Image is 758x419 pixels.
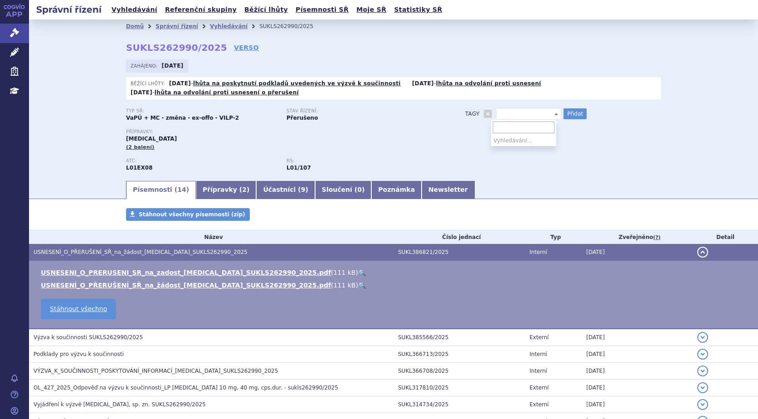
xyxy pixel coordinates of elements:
[693,230,758,244] th: Detail
[412,80,541,87] p: -
[193,80,401,87] a: lhůta na poskytnutí podkladů uvedených ve výzvě k součinnosti
[582,379,693,396] td: [DATE]
[391,4,445,16] a: Statistiky SŘ
[126,42,227,53] strong: SUKLS262990/2025
[242,186,247,193] span: 2
[354,4,389,16] a: Moje SŘ
[196,181,256,199] a: Přípravky (2)
[287,108,438,114] p: Stav řízení:
[126,144,155,150] span: (2 balení)
[530,351,547,357] span: Interní
[530,401,549,408] span: Externí
[582,346,693,362] td: [DATE]
[234,43,259,52] a: VERSO
[697,365,708,376] button: detail
[394,346,525,362] td: SUKL366713/2025
[394,244,525,261] td: SUKL386821/2025
[259,19,325,33] li: SUKLS262990/2025
[126,158,277,164] p: ATC:
[131,62,159,69] span: Zahájeno:
[34,334,143,341] span: Výzva k součinnosti SUKLS262990/2025
[697,349,708,360] button: detail
[564,108,587,119] button: Přidat
[530,368,547,374] span: Interní
[169,80,191,87] strong: [DATE]
[394,396,525,413] td: SUKL314734/2025
[126,108,277,114] p: Typ SŘ:
[582,230,693,244] th: Zveřejněno
[242,4,291,16] a: Běžící lhůty
[530,334,549,341] span: Externí
[210,23,248,29] a: Vyhledávání
[357,186,362,193] span: 0
[41,268,749,277] li: ( )
[358,269,366,276] a: 🔍
[177,186,186,193] span: 14
[155,23,198,29] a: Správní řízení
[256,181,315,199] a: Účastníci (9)
[697,382,708,393] button: detail
[131,89,152,96] strong: [DATE]
[412,80,434,87] strong: [DATE]
[41,282,331,289] a: USNESENÍ_O_PŘERUŠENÍ_SŘ_na_žádost_[MEDICAL_DATA]_SUKLS262990_2025.pdf
[394,230,525,244] th: Číslo jednací
[315,181,371,199] a: Sloučení (0)
[334,282,356,289] span: 111 kB
[697,332,708,343] button: detail
[126,115,239,121] strong: VaPÚ + MC - změna - ex-offo - VILP-2
[29,230,394,244] th: Název
[131,89,299,96] p: -
[394,362,525,379] td: SUKL366708/2025
[29,3,109,16] h2: Správní řízení
[41,281,749,290] li: ( )
[109,4,160,16] a: Vyhledávání
[162,63,184,69] strong: [DATE]
[484,110,492,118] a: +
[126,136,177,142] span: [MEDICAL_DATA]
[697,399,708,410] button: detail
[41,299,116,319] a: Stáhnout všechno
[126,23,144,29] a: Domů
[530,249,547,255] span: Interní
[287,165,311,171] strong: lenvatinib
[422,181,475,199] a: Newsletter
[394,379,525,396] td: SUKL317810/2025
[169,80,401,87] p: -
[287,115,318,121] strong: Přerušeno
[582,329,693,346] td: [DATE]
[358,282,366,289] a: 🔍
[525,230,582,244] th: Typ
[697,247,708,258] button: detail
[34,385,338,391] span: OL_427_2025_Odpověď na výzvu k součinnosti_LP LENVIMA 10 mg, 40 mg, cps.dur. - sukls262990/2025
[41,269,331,276] a: USNESENI_O_PRERUSENI_SR_na_zadost_[MEDICAL_DATA]_SUKLS262990_2025.pdf
[34,351,124,357] span: Podklady pro výzvu k součinnosti
[653,234,661,241] abbr: (?)
[131,80,167,87] span: Běžící lhůty:
[126,165,153,171] strong: LENVATINIB
[582,244,693,261] td: [DATE]
[301,186,306,193] span: 9
[155,89,299,96] a: lhůta na odvolání proti usnesení o přerušení
[126,208,250,221] a: Stáhnout všechny písemnosti (zip)
[287,158,438,164] p: RS:
[491,135,556,146] li: Vyhledávání…
[126,129,447,135] p: Přípravky:
[436,80,541,87] a: lhůta na odvolání proti usnesení
[34,401,206,408] span: Vyjádření k výzvě LENVIMA, sp. zn. SUKLS262990/2025
[293,4,351,16] a: Písemnosti SŘ
[371,181,422,199] a: Poznámka
[334,269,356,276] span: 111 kB
[139,211,245,218] span: Stáhnout všechny písemnosti (zip)
[465,108,480,119] h3: Tagy
[34,368,278,374] span: VÝZVA_K_SOUČINNOSTI_POSKYTOVÁNÍ_INFORMACÍ_LENVIMA_SUKLS262990_2025
[530,385,549,391] span: Externí
[394,329,525,346] td: SUKL385566/2025
[582,362,693,379] td: [DATE]
[34,249,248,255] span: USNESENÍ_O_PŘERUŠENÍ_SŘ_na_žádost_LENVIMA_SUKLS262990_2025
[582,396,693,413] td: [DATE]
[162,4,239,16] a: Referenční skupiny
[126,181,196,199] a: Písemnosti (14)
